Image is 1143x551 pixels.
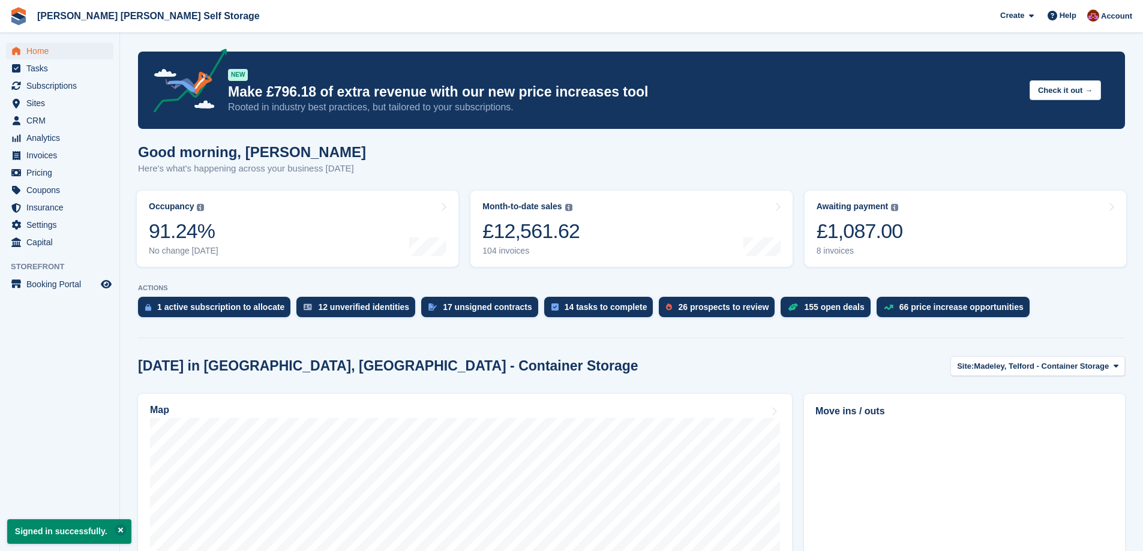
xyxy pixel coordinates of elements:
div: 66 price increase opportunities [899,302,1024,312]
a: menu [6,130,113,146]
a: menu [6,77,113,94]
a: menu [6,112,113,129]
span: Coupons [26,182,98,198]
img: deal-1b604bf984904fb50ccaf53a9ad4b4a5d6e5aea283cecdc64d6e3604feb123c2.svg [788,303,798,311]
span: Capital [26,234,98,251]
a: 155 open deals [781,297,876,323]
span: Subscriptions [26,77,98,94]
span: Booking Portal [26,276,98,293]
span: Home [26,43,98,59]
div: 14 tasks to complete [565,302,647,312]
img: price_increase_opportunities-93ffe204e8149a01c8c9dc8f82e8f89637d9d84a8eef4429ea346261dce0b2c0.svg [884,305,893,310]
a: Occupancy 91.24% No change [DATE] [137,191,458,267]
img: prospect-51fa495bee0391a8d652442698ab0144808aea92771e9ea1ae160a38d050c398.svg [666,303,672,311]
span: Pricing [26,164,98,181]
span: Insurance [26,199,98,216]
p: Here's what's happening across your business [DATE] [138,162,366,176]
a: 66 price increase opportunities [877,297,1036,323]
a: menu [6,182,113,198]
div: 12 unverified identities [318,302,409,312]
a: 1 active subscription to allocate [138,297,296,323]
h2: Move ins / outs [815,404,1114,418]
span: Account [1101,10,1132,22]
span: CRM [26,112,98,129]
h1: Good morning, [PERSON_NAME] [138,144,366,160]
div: £1,087.00 [817,219,903,243]
img: icon-info-grey-7440780725fd019a000dd9b08b2336e03edf1995a4989e88bcd33f0948082b44.svg [197,204,204,211]
div: 155 open deals [804,302,864,312]
span: Sites [26,95,98,112]
a: Month-to-date sales £12,561.62 104 invoices [470,191,792,267]
div: Month-to-date sales [482,201,562,212]
a: Awaiting payment £1,087.00 8 invoices [805,191,1126,267]
a: menu [6,276,113,293]
img: icon-info-grey-7440780725fd019a000dd9b08b2336e03edf1995a4989e88bcd33f0948082b44.svg [565,204,572,211]
span: Help [1060,10,1076,22]
div: Occupancy [149,201,194,212]
a: menu [6,216,113,233]
h2: Map [150,405,169,415]
button: Check it out → [1030,80,1101,100]
div: 1 active subscription to allocate [157,302,284,312]
a: menu [6,60,113,77]
span: Invoices [26,147,98,164]
div: £12,561.62 [482,219,580,243]
div: 8 invoices [817,246,903,256]
a: menu [6,164,113,181]
p: Rooted in industry best practices, but tailored to your subscriptions. [228,101,1020,114]
div: 17 unsigned contracts [443,302,532,312]
img: Ben Spickernell [1087,10,1099,22]
span: Analytics [26,130,98,146]
a: menu [6,43,113,59]
img: contract_signature_icon-13c848040528278c33f63329250d36e43548de30e8caae1d1a13099fd9432cc5.svg [428,303,437,311]
span: Storefront [11,261,119,273]
div: 91.24% [149,219,218,243]
a: menu [6,95,113,112]
a: Preview store [99,277,113,291]
div: 26 prospects to review [678,302,769,312]
a: 26 prospects to review [659,297,781,323]
span: Tasks [26,60,98,77]
img: verify_identity-adf6edd0f0f0b5bbfe63781bf79b02c33cf7c696d77639b501bdc392416b5a36.svg [304,303,312,311]
a: menu [6,147,113,164]
p: Signed in successfully. [7,519,131,544]
img: price-adjustments-announcement-icon-8257ccfd72463d97f412b2fc003d46551f7dbcb40ab6d574587a9cd5c0d94... [143,49,227,117]
h2: [DATE] in [GEOGRAPHIC_DATA], [GEOGRAPHIC_DATA] - Container Storage [138,358,638,374]
button: Site: Madeley, Telford - Container Storage [950,356,1125,376]
div: 104 invoices [482,246,580,256]
span: Settings [26,216,98,233]
span: Create [1000,10,1024,22]
img: stora-icon-8386f47178a22dfd0bd8f6a31ec36ba5ce8667c1dd55bd0f319d3a0aa187defe.svg [10,7,28,25]
img: task-75834270c22a3079a89374b754ae025e5fb1db73e45f91037f5363f120a921f8.svg [551,303,559,311]
div: Awaiting payment [817,201,889,212]
a: 14 tasks to complete [544,297,659,323]
img: icon-info-grey-7440780725fd019a000dd9b08b2336e03edf1995a4989e88bcd33f0948082b44.svg [891,204,898,211]
p: ACTIONS [138,284,1125,292]
a: 12 unverified identities [296,297,421,323]
div: No change [DATE] [149,246,218,256]
a: 17 unsigned contracts [421,297,544,323]
a: menu [6,234,113,251]
img: active_subscription_to_allocate_icon-d502201f5373d7db506a760aba3b589e785aa758c864c3986d89f69b8ff3... [145,303,151,311]
span: Madeley, Telford - Container Storage [974,360,1109,372]
div: NEW [228,69,248,81]
a: menu [6,199,113,216]
p: Make £796.18 of extra revenue with our new price increases tool [228,83,1020,101]
span: Site: [957,360,974,372]
a: [PERSON_NAME] [PERSON_NAME] Self Storage [32,6,265,26]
